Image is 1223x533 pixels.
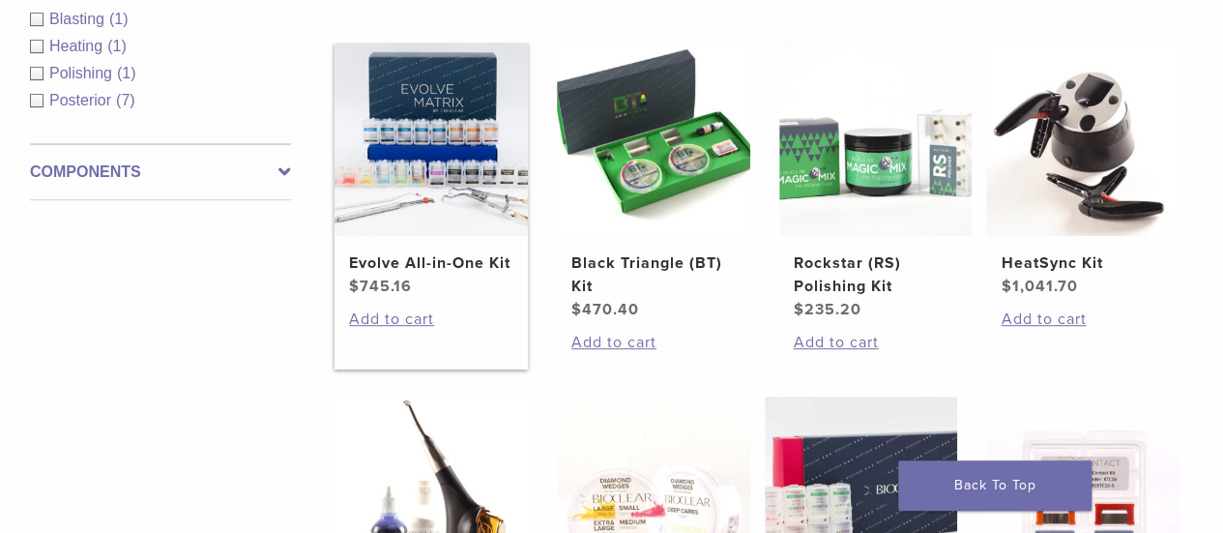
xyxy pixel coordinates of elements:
h2: Rockstar (RS) Polishing Kit [794,252,958,298]
span: $ [794,300,804,319]
span: (1) [107,38,127,54]
img: Evolve All-in-One Kit [335,43,528,236]
span: (1) [109,11,129,27]
img: HeatSync Kit [986,43,1179,236]
a: Add to cart: “HeatSync Kit” [1001,308,1165,331]
span: Blasting [49,11,109,27]
h2: Black Triangle (BT) Kit [571,252,736,298]
span: Polishing [49,65,117,81]
span: $ [571,300,582,319]
a: Evolve All-in-One KitEvolve All-in-One Kit $745.16 [335,43,528,298]
bdi: 470.40 [571,300,639,319]
h2: Evolve All-in-One Kit [349,252,513,275]
span: (1) [117,65,136,81]
a: Black Triangle (BT) KitBlack Triangle (BT) Kit $470.40 [557,43,750,321]
img: Black Triangle (BT) Kit [557,43,750,236]
a: Add to cart: “Rockstar (RS) Polishing Kit” [794,331,958,354]
a: Back To Top [898,460,1092,511]
bdi: 1,041.70 [1001,277,1077,296]
span: Heating [49,38,107,54]
a: HeatSync KitHeatSync Kit $1,041.70 [986,43,1179,298]
a: Add to cart: “Evolve All-in-One Kit” [349,308,513,331]
span: $ [349,277,360,296]
a: Add to cart: “Black Triangle (BT) Kit” [571,331,736,354]
img: Rockstar (RS) Polishing Kit [779,43,973,236]
span: Posterior [49,92,116,108]
bdi: 745.16 [349,277,412,296]
bdi: 235.20 [794,300,861,319]
span: $ [1001,277,1011,296]
label: Components [30,161,291,184]
span: (7) [116,92,135,108]
h2: HeatSync Kit [1001,252,1165,275]
a: Rockstar (RS) Polishing KitRockstar (RS) Polishing Kit $235.20 [779,43,973,321]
